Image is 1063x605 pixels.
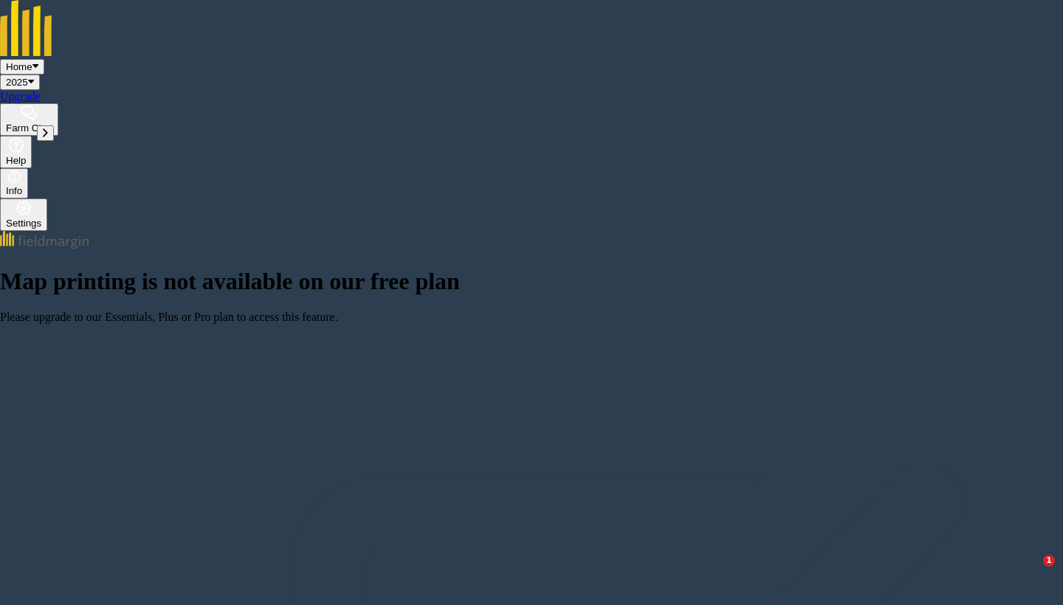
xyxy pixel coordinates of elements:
div: Farm Chat [6,122,52,134]
span: Home [6,61,32,72]
div: Info [6,185,22,196]
img: Two speech bubbles overlapping with the left bubble in the forefront [20,106,38,120]
img: A question mark icon [7,138,25,153]
div: Help [6,155,26,166]
span: 2025 [6,77,28,88]
img: svg+xml;base64,PHN2ZyB4bWxucz0iaHR0cDovL3d3dy53My5vcmcvMjAwMC9zdmciIHdpZHRoPSIxNyIgaGVpZ2h0PSIxNy... [8,170,21,183]
div: Settings [6,218,41,229]
iframe: Intercom live chat [1013,555,1048,590]
img: A cog icon [15,201,32,215]
span: 1 [1043,555,1055,567]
